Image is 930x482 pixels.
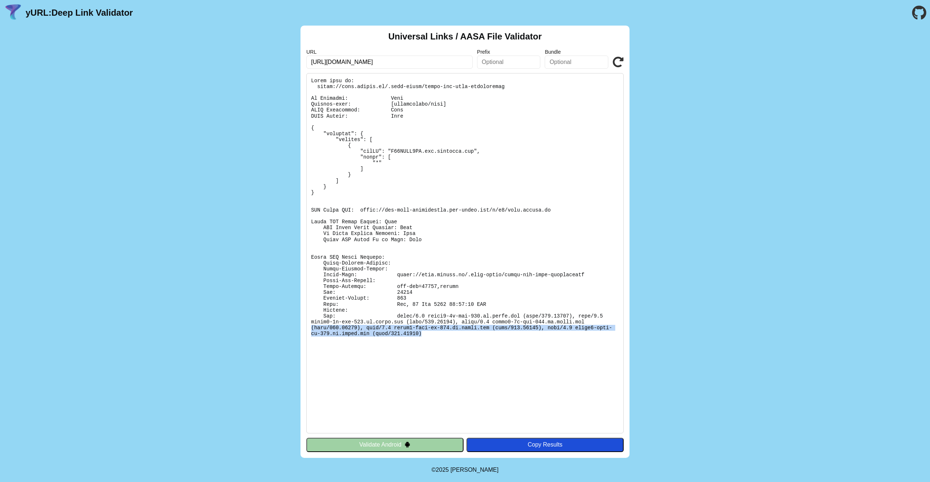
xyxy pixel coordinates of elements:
a: yURL:Deep Link Validator [26,8,133,18]
footer: © [431,458,498,482]
input: Required [306,56,473,69]
span: 2025 [436,467,449,473]
img: yURL Logo [4,3,23,22]
label: URL [306,49,473,55]
a: Michael Ibragimchayev's Personal Site [450,467,499,473]
pre: Lorem ipsu do: sitam://cons.adipis.el/.sedd-eiusm/tempo-inc-utla-etdoloremag Al Enimadmi: Veni Qu... [306,73,624,433]
input: Optional [477,56,541,69]
label: Prefix [477,49,541,55]
h2: Universal Links / AASA File Validator [388,31,542,42]
input: Optional [545,56,608,69]
button: Copy Results [466,438,624,452]
button: Validate Android [306,438,464,452]
img: droidIcon.svg [404,441,411,448]
label: Bundle [545,49,608,55]
div: Copy Results [470,441,620,448]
